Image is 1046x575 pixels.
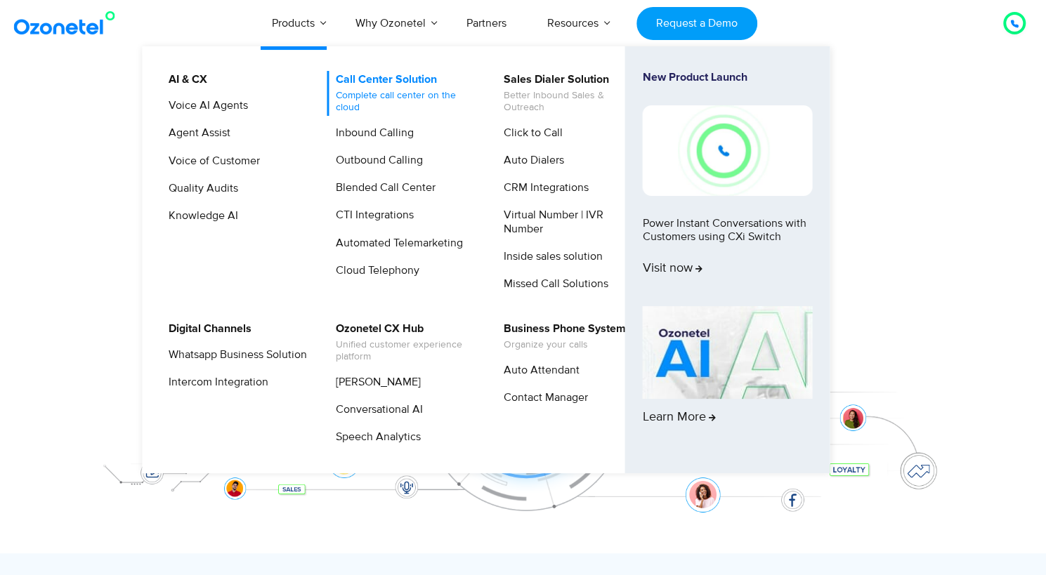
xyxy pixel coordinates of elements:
div: Customer Experiences [84,126,962,193]
a: Click to Call [495,124,565,142]
a: Ozonetel CX HubUnified customer experience platform [327,320,476,365]
a: AI & CX [159,71,209,88]
a: Contact Manager [495,389,590,407]
a: Business Phone SystemOrganize your calls [495,320,628,353]
a: New Product LaunchPower Instant Conversations with Customers using CXi SwitchVisit now [643,71,813,300]
a: Auto Attendant [495,362,582,379]
a: Voice AI Agents [159,97,250,114]
span: Visit now [643,261,702,277]
a: Call Center SolutionComplete call center on the cloud [327,71,476,116]
span: Organize your calls [504,339,626,351]
a: Quality Audits [159,180,240,197]
a: Knowledge AI [159,207,240,225]
div: Orchestrate Intelligent [84,89,962,134]
span: Learn More [643,410,716,425]
a: Cloud Telephony [327,262,421,279]
img: New-Project-17.png [643,105,813,195]
div: Turn every conversation into a growth engine for your enterprise. [84,194,962,209]
span: Unified customer experience platform [336,339,474,363]
a: Missed Call Solutions [495,275,610,293]
a: Blended Call Center [327,179,438,197]
a: Conversational AI [327,401,425,418]
a: Virtual Number | IVR Number [495,206,644,237]
a: Learn More [643,306,813,449]
a: Speech Analytics [327,428,423,446]
a: Inside sales solution [495,248,605,265]
span: Complete call center on the cloud [336,90,474,114]
a: Whatsapp Business Solution [159,346,309,364]
a: Sales Dialer SolutionBetter Inbound Sales & Outreach [495,71,644,116]
a: Intercom Integration [159,374,270,391]
a: CTI Integrations [327,206,416,224]
a: Voice of Customer [159,152,262,170]
a: Outbound Calling [327,152,425,169]
a: Digital Channels [159,320,254,338]
img: AI [643,306,813,399]
a: Request a Demo [636,7,757,40]
a: Agent Assist [159,124,233,142]
span: Better Inbound Sales & Outreach [504,90,642,114]
a: CRM Integrations [495,179,591,197]
a: [PERSON_NAME] [327,374,423,391]
a: Auto Dialers [495,152,566,169]
a: Inbound Calling [327,124,416,142]
a: Automated Telemarketing [327,234,465,252]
